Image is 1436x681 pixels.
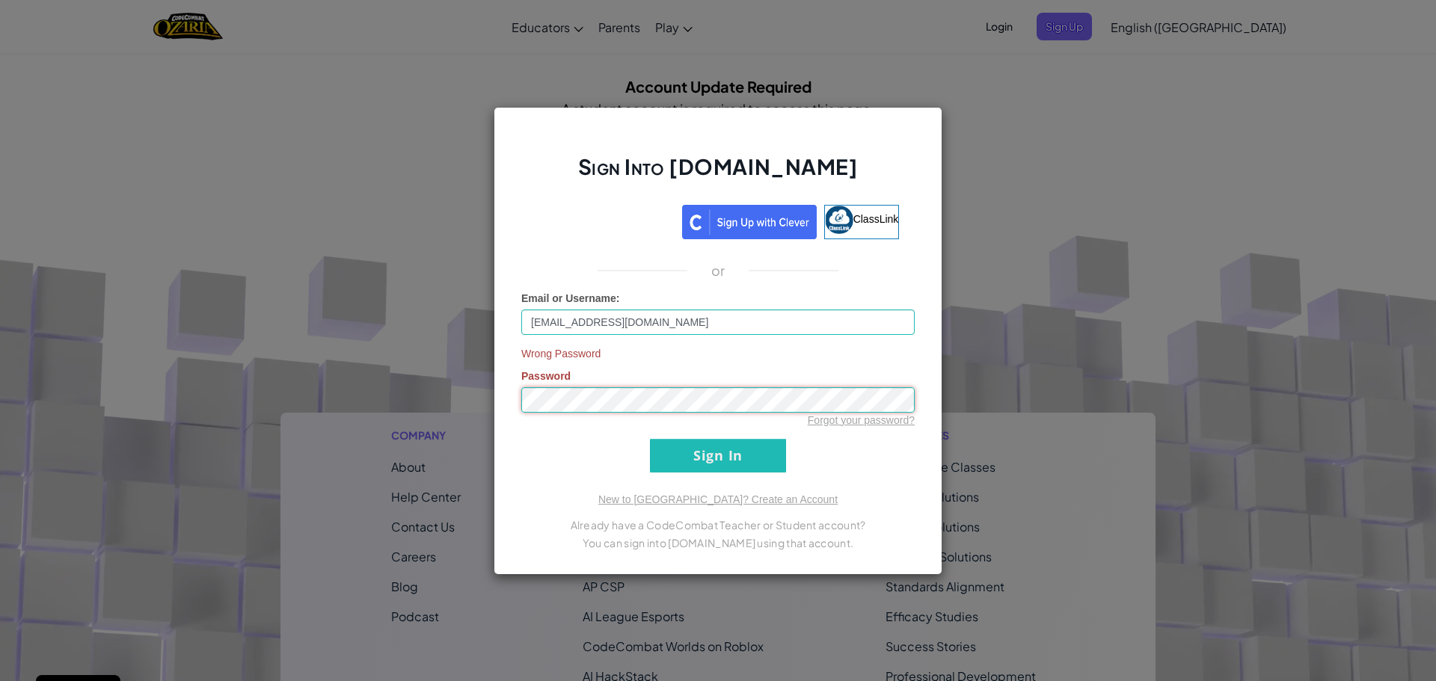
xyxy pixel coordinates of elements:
p: or [711,262,725,280]
img: clever_sso_button@2x.png [682,205,817,239]
h2: Sign Into [DOMAIN_NAME] [521,152,915,196]
span: ClassLink [853,212,899,224]
a: Forgot your password? [808,414,915,426]
span: Wrong Password [521,346,915,361]
img: classlink-logo-small.png [825,206,853,234]
label: : [521,291,620,306]
input: Sign In [650,439,786,472]
p: Already have a CodeCombat Teacher or Student account? [521,516,915,534]
span: Email or Username [521,292,616,304]
a: New to [GEOGRAPHIC_DATA]? Create an Account [598,493,838,505]
iframe: Sign in with Google Button [530,203,682,236]
span: Password [521,370,571,382]
p: You can sign into [DOMAIN_NAME] using that account. [521,534,915,552]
